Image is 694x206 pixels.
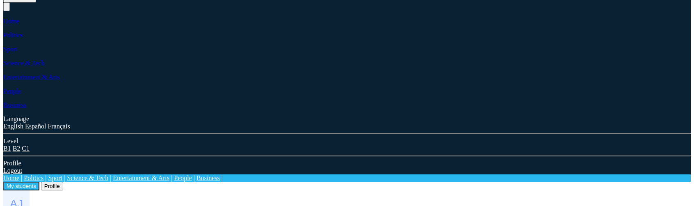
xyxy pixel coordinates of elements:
a: Home [3,174,19,181]
button: Profile [41,182,63,190]
span: | [64,174,65,181]
span: | [221,174,223,181]
a: Français [48,123,70,130]
button: My students [3,182,39,190]
a: Sport [3,46,18,53]
a: B2 [13,145,21,152]
span: | [194,174,195,181]
span: | [45,174,46,181]
a: Entertainment & Arts [113,174,169,181]
span: | [110,174,111,181]
a: Politics [3,32,23,39]
a: Logout [3,167,22,174]
a: People [174,174,192,181]
span: | [21,174,22,181]
a: Home [3,18,19,25]
a: Español [25,123,46,130]
a: People [3,87,21,94]
div: Language [3,115,691,123]
a: Science & Tech [67,174,108,181]
a: B1 [3,145,11,152]
a: Profile [3,160,21,167]
a: Politics [24,174,43,181]
a: C1 [22,145,30,152]
span: | [171,174,172,181]
a: Entertainment & Arts [3,73,60,80]
a: Business [196,174,220,181]
a: Business [3,101,27,108]
a: Science & Tech [3,60,45,66]
a: English [3,123,23,130]
a: Sport [48,174,63,181]
div: Level [3,137,691,145]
